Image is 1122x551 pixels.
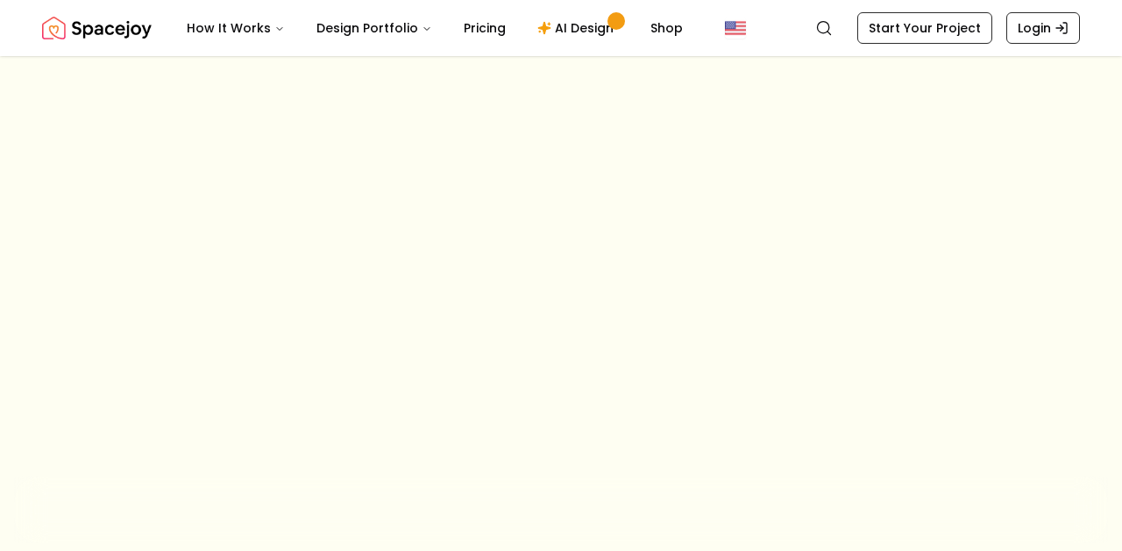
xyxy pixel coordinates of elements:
[173,11,697,46] nav: Main
[1006,12,1080,44] a: Login
[42,11,152,46] img: Spacejoy Logo
[42,11,152,46] a: Spacejoy
[450,11,520,46] a: Pricing
[725,18,746,39] img: United States
[302,11,446,46] button: Design Portfolio
[173,11,299,46] button: How It Works
[857,12,992,44] a: Start Your Project
[636,11,697,46] a: Shop
[523,11,633,46] a: AI Design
